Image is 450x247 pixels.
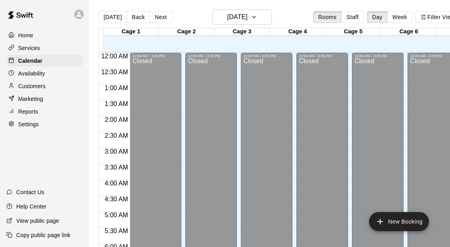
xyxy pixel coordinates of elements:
button: add [369,212,429,231]
p: Settings [18,120,39,128]
button: Next [150,11,172,23]
p: Services [18,44,40,52]
span: 3:30 AM [103,164,130,171]
p: Calendar [18,57,42,65]
p: Contact Us [16,188,44,196]
span: 4:00 AM [103,180,130,187]
div: 12:00 AM – 3:30 PM [354,54,401,58]
button: Staff [341,11,364,23]
div: 12:00 AM – 3:30 PM [299,54,346,58]
span: 5:30 AM [103,228,130,234]
a: Home [6,29,83,41]
button: [DATE] [98,11,127,23]
span: 5:00 AM [103,212,130,218]
p: Customers [18,82,46,90]
h6: [DATE] [227,12,248,23]
div: Cage 5 [325,28,381,36]
span: 4:30 AM [103,196,130,203]
button: Rooms [313,11,342,23]
span: 2:00 AM [103,116,130,123]
a: Settings [6,118,83,130]
span: 12:30 AM [99,69,130,75]
a: Reports [6,106,83,118]
p: Copy public page link [16,231,70,239]
p: Marketing [18,95,43,103]
a: Calendar [6,55,83,67]
span: 1:30 AM [103,100,130,107]
span: 1:00 AM [103,85,130,91]
button: Day [367,11,388,23]
p: Availability [18,69,45,77]
div: Cage 4 [270,28,325,36]
a: Marketing [6,93,83,105]
div: Cage 2 [159,28,214,36]
a: Customers [6,80,83,92]
p: Reports [18,108,38,116]
span: 3:00 AM [103,148,130,155]
div: Cage 1 [103,28,159,36]
p: Help Center [16,203,46,210]
span: 12:00 AM [99,53,130,60]
div: Cage 6 [381,28,437,36]
a: Availability [6,68,83,79]
a: Services [6,42,83,54]
p: Home [18,31,33,39]
div: Cage 3 [214,28,270,36]
button: Week [387,11,412,23]
span: 2:30 AM [103,132,130,139]
button: Back [127,11,150,23]
div: 12:00 AM – 3:30 PM [132,54,179,58]
button: [DATE] [212,10,272,25]
div: 12:00 AM – 3:30 PM [243,54,290,58]
div: 12:00 AM – 3:30 PM [188,54,235,58]
p: View public page [16,217,59,225]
